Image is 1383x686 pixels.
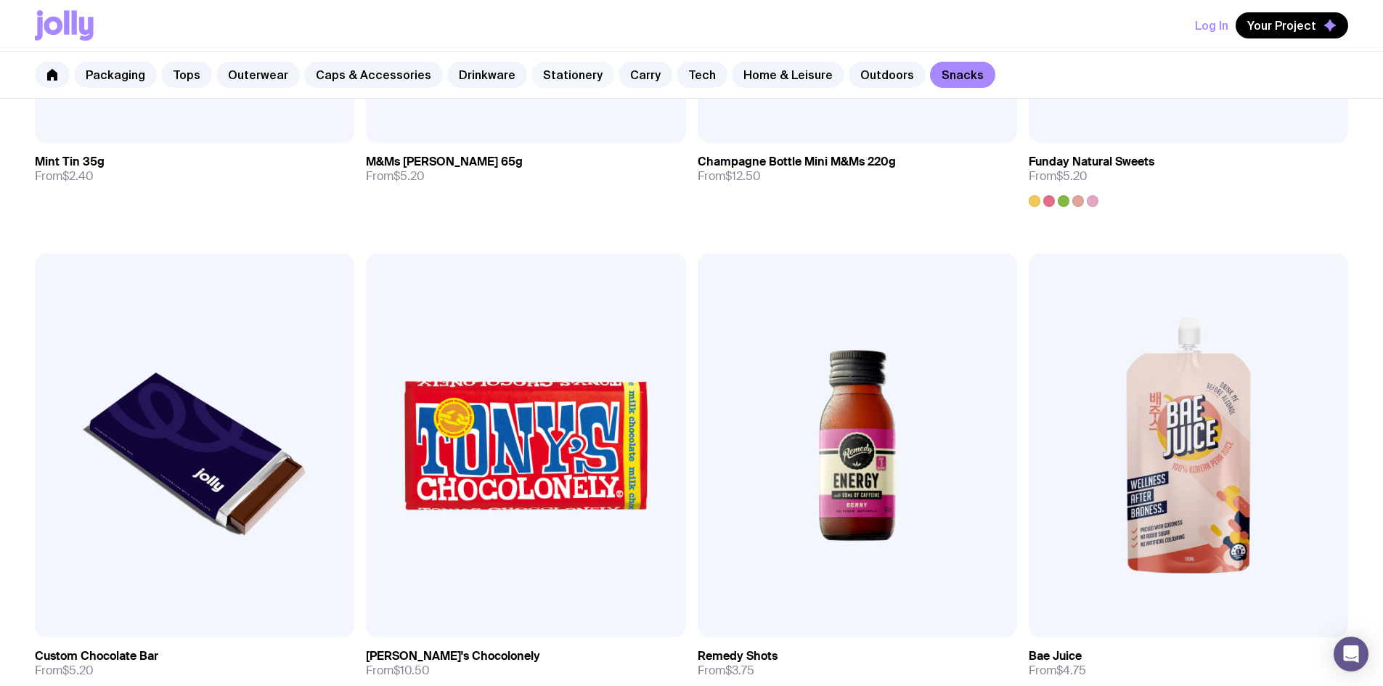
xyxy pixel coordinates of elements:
[698,143,1017,195] a: Champagne Bottle Mini M&Ms 220gFrom$12.50
[531,62,614,88] a: Stationery
[366,169,425,184] span: From
[161,62,212,88] a: Tops
[216,62,300,88] a: Outerwear
[698,169,761,184] span: From
[1056,168,1088,184] span: $5.20
[393,168,425,184] span: $5.20
[698,663,754,678] span: From
[698,155,896,169] h3: Champagne Bottle Mini M&Ms 220g
[849,62,926,88] a: Outdoors
[447,62,527,88] a: Drinkware
[366,663,430,678] span: From
[1029,155,1154,169] h3: Funday Natural Sweets
[366,649,540,663] h3: [PERSON_NAME]'s Chocolonely
[304,62,443,88] a: Caps & Accessories
[1334,637,1368,671] div: Open Intercom Messenger
[62,168,94,184] span: $2.40
[1195,12,1228,38] button: Log In
[1029,649,1082,663] h3: Bae Juice
[698,649,778,663] h3: Remedy Shots
[35,649,158,663] h3: Custom Chocolate Bar
[725,663,754,678] span: $3.75
[62,663,94,678] span: $5.20
[393,663,430,678] span: $10.50
[725,168,761,184] span: $12.50
[366,155,523,169] h3: M&Ms [PERSON_NAME] 65g
[35,169,94,184] span: From
[1236,12,1348,38] button: Your Project
[732,62,844,88] a: Home & Leisure
[677,62,727,88] a: Tech
[619,62,672,88] a: Carry
[74,62,157,88] a: Packaging
[930,62,995,88] a: Snacks
[1029,663,1086,678] span: From
[35,663,94,678] span: From
[1056,663,1086,678] span: $4.75
[1247,18,1316,33] span: Your Project
[1029,169,1088,184] span: From
[35,143,354,195] a: Mint Tin 35gFrom$2.40
[35,155,105,169] h3: Mint Tin 35g
[366,143,685,195] a: M&Ms [PERSON_NAME] 65gFrom$5.20
[1029,143,1348,207] a: Funday Natural SweetsFrom$5.20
